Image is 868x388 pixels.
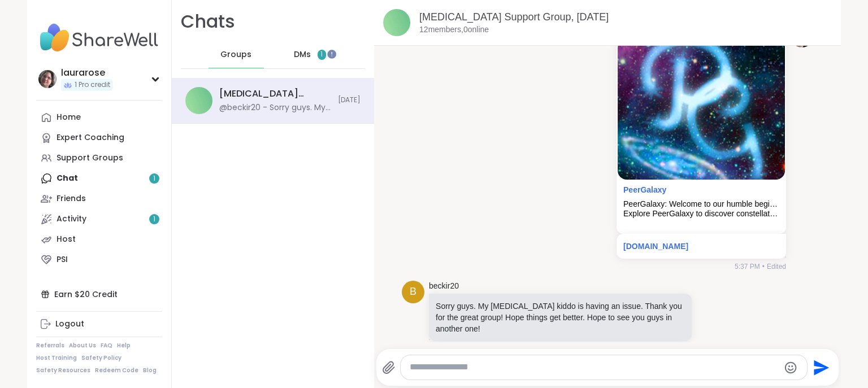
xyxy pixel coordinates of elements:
span: Edited [767,261,786,272]
span: DMs [294,49,311,60]
a: Redeem Code [95,367,138,374]
a: Referrals [36,342,64,350]
a: Blog [143,367,157,374]
img: Depression Support Group, Oct 14 [383,9,410,36]
div: Activity [57,213,86,225]
span: b [410,284,416,299]
div: @beckir20 - Sorry guys. My [MEDICAL_DATA] kiddo is having an issue. Thank you for the great group... [219,102,331,114]
span: 5:37 PM [735,261,760,272]
span: • [762,261,765,272]
div: Explore PeerGalaxy to discover constellations of FREE online [MEDICAL_DATA], recovery, wellness a... [623,209,779,219]
textarea: Type your message [410,361,779,373]
div: [MEDICAL_DATA] Support Group, [DATE] [219,88,331,100]
img: ShareWell Nav Logo [36,18,162,58]
a: Support Groups [36,148,162,168]
div: Expert Coaching [57,132,124,143]
span: 1 Pro credit [75,80,110,90]
a: About Us [69,342,96,350]
div: PeerGalaxy: Welcome to our humble beginnings for great destinies [623,199,779,209]
a: Home [36,107,162,128]
img: laurarose [38,70,57,88]
div: laurarose [61,67,112,79]
iframe: Spotlight [327,50,336,59]
a: Help [117,342,131,350]
div: Host [57,234,76,245]
a: Host Training [36,354,77,362]
img: PeerGalaxy: Welcome to our humble beginnings for great destinies [618,39,785,180]
a: Safety Policy [81,354,121,362]
a: Logout [36,314,162,334]
button: Send [808,355,833,380]
div: Logout [55,319,84,330]
a: beckir20 [429,281,459,292]
a: Friends [36,189,162,209]
a: [DOMAIN_NAME] [623,242,688,251]
div: Support Groups [57,152,123,164]
div: Friends [57,193,86,204]
div: Home [57,112,81,123]
button: Emoji picker [784,361,797,374]
span: 1 [320,50,323,59]
a: Expert Coaching [36,128,162,148]
a: [MEDICAL_DATA] Support Group, [DATE] [419,11,609,23]
span: [DATE] [338,95,361,105]
div: PSI [57,254,68,265]
p: Sorry guys. My [MEDICAL_DATA] kiddo is having an issue. Thank you for the great group! Hope thing... [436,300,685,334]
a: Activity1 [36,209,162,229]
div: Earn $20 Credit [36,284,162,304]
a: FAQ [101,342,112,350]
h1: Chats [181,9,235,34]
span: Groups [220,49,251,60]
a: Host [36,229,162,250]
span: 1 [153,215,155,224]
a: PSI [36,250,162,270]
a: Safety Resources [36,367,90,374]
a: Attachment [623,185,666,194]
img: Depression Support Group, Oct 14 [185,87,212,114]
p: 12 members, 0 online [419,24,489,36]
